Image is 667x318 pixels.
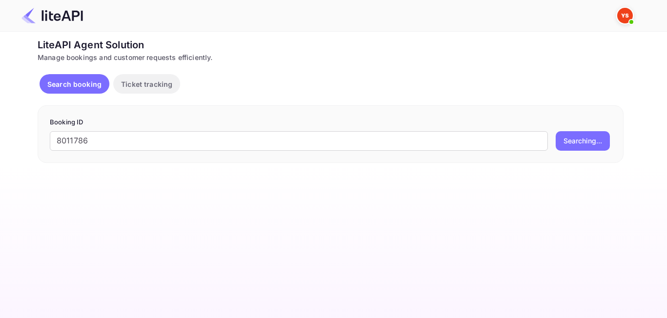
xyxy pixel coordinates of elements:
[121,79,172,89] p: Ticket tracking
[556,131,610,151] button: Searching...
[50,118,611,127] p: Booking ID
[617,8,633,23] img: Yandex Support
[38,52,624,62] div: Manage bookings and customer requests efficiently.
[47,79,102,89] p: Search booking
[50,131,548,151] input: Enter Booking ID (e.g., 63782194)
[21,8,83,23] img: LiteAPI Logo
[38,38,624,52] div: LiteAPI Agent Solution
